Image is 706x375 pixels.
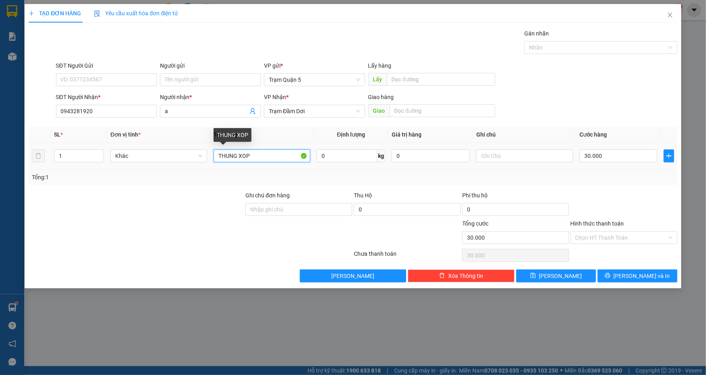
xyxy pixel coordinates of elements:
[368,94,394,100] span: Giao hàng
[110,131,141,138] span: Đơn vị tính
[245,192,290,199] label: Ghi chú đơn hàng
[264,61,365,70] div: VP gửi
[56,61,157,70] div: SĐT Người Gửi
[58,7,114,26] div: Trạm Đầm Dơi
[160,93,261,102] div: Người nhận
[94,10,178,17] span: Yêu cầu xuất hóa đơn điện tử
[56,52,115,63] div: 30.000
[54,131,60,138] span: SL
[605,273,610,279] span: printer
[659,4,681,27] button: Close
[354,192,372,199] span: Thu Hộ
[579,131,607,138] span: Cước hàng
[337,131,365,138] span: Định lượng
[58,8,77,16] span: Nhận:
[115,150,202,162] span: Khác
[473,127,576,143] th: Ghi chú
[377,149,385,162] span: kg
[249,108,256,114] span: user-add
[392,131,422,138] span: Giá trị hàng
[462,191,569,203] div: Phí thu hộ
[408,269,515,282] button: deleteXóa Thông tin
[368,73,387,86] span: Lấy
[7,7,52,26] div: Trạm Quận 5
[300,269,407,282] button: [PERSON_NAME]
[524,30,549,37] label: Gán nhãn
[448,271,483,280] span: Xóa Thông tin
[29,10,34,16] span: plus
[387,73,495,86] input: Dọc đường
[368,104,390,117] span: Giao
[58,36,114,47] div: 0943328831
[56,93,157,102] div: SĐT Người Nhận
[160,61,261,70] div: Người gửi
[664,153,673,159] span: plus
[56,54,68,62] span: CC :
[7,8,19,16] span: Gửi:
[462,220,488,227] span: Tổng cước
[516,269,596,282] button: save[PERSON_NAME]
[667,12,673,18] span: close
[269,105,360,117] span: Trạm Đầm Dơi
[614,271,670,280] span: [PERSON_NAME] và In
[390,104,495,117] input: Dọc đường
[530,273,536,279] span: save
[214,128,251,142] div: THUNG XOP
[392,149,469,162] input: 0
[476,149,573,162] input: Ghi Chú
[664,149,674,162] button: plus
[94,10,100,17] img: icon
[269,74,360,86] span: Trạm Quận 5
[32,173,273,182] div: Tổng: 1
[332,271,375,280] span: [PERSON_NAME]
[245,203,352,216] input: Ghi chú đơn hàng
[58,26,114,36] div: Anh Day
[598,269,677,282] button: printer[PERSON_NAME] và In
[214,149,310,162] input: VD: Bàn, Ghế
[539,271,582,280] span: [PERSON_NAME]
[571,220,624,227] label: Hình thức thanh toán
[368,62,392,69] span: Lấy hàng
[353,249,461,263] div: Chưa thanh toán
[439,273,445,279] span: delete
[32,149,45,162] button: delete
[264,94,286,100] span: VP Nhận
[29,10,81,17] span: TẠO ĐƠN HÀNG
